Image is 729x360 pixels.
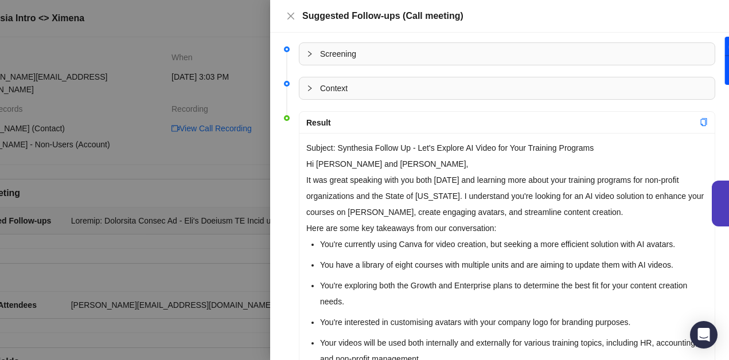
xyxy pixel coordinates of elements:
span: collapsed [306,50,313,57]
p: Here are some key takeaways from our conversation: [306,220,708,236]
div: Screening [299,43,715,65]
li: You have a library of eight courses with multiple units and are aiming to update them with AI vid... [320,257,708,273]
div: Context [299,77,715,99]
li: You're interested in customising avatars with your company logo for branding purposes. [320,314,708,330]
div: Result [306,116,700,129]
span: Screening [320,48,708,60]
p: Subject: Synthesia Follow Up - Let's Explore AI Video for Your Training Programs [306,140,708,156]
span: copy [700,118,708,126]
p: Hi [PERSON_NAME] and [PERSON_NAME], [306,156,708,172]
li: You're currently using Canva for video creation, but seeking a more efficient solution with AI av... [320,236,708,252]
span: Context [320,82,708,95]
div: Open Intercom Messenger [690,321,718,349]
button: Close [284,9,298,23]
li: You're exploring both the Growth and Enterprise plans to determine the best fit for your content ... [320,277,708,310]
span: collapsed [306,85,313,92]
p: It was great speaking with you both [DATE] and learning more about your training programs for non... [306,172,708,220]
span: close [286,11,295,21]
div: Suggested Follow-ups (Call meeting) [302,9,715,23]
